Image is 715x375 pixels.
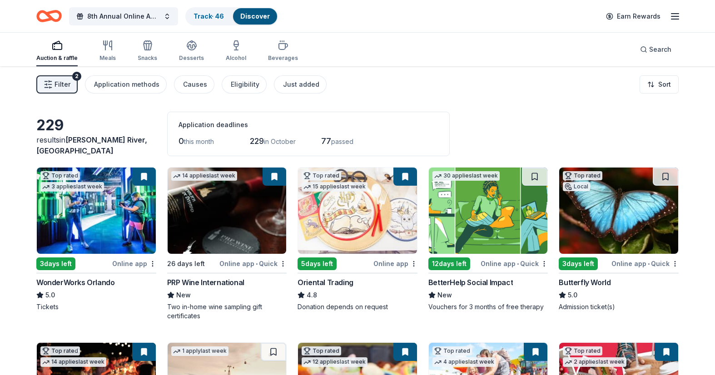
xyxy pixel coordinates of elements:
div: Alcohol [226,54,246,62]
div: 3 applies last week [40,182,104,192]
div: 5 days left [298,257,337,270]
span: New [176,290,191,301]
span: Search [649,44,671,55]
div: Two in-home wine sampling gift certificates [167,302,287,321]
span: • [256,260,258,267]
a: Image for PRP Wine International14 applieslast week26 days leftOnline app•QuickPRP Wine Internati... [167,167,287,321]
div: 3 days left [559,257,598,270]
img: Image for BetterHelp Social Impact [429,168,548,254]
div: 15 applies last week [302,182,367,192]
div: Top rated [302,346,341,355]
img: Image for WonderWorks Orlando [37,168,156,254]
div: Online app Quick [219,258,287,269]
div: Beverages [268,54,298,62]
div: 12 days left [428,257,470,270]
span: 0 [179,136,184,146]
div: Top rated [302,171,341,180]
span: 8th Annual Online Auction [87,11,160,22]
div: Top rated [40,346,80,355]
div: Causes [183,79,207,90]
button: Track· 46Discover [185,7,278,25]
span: 4.8 [307,290,317,301]
a: Home [36,5,62,27]
div: Online app [373,258,417,269]
div: BetterHelp Social Impact [428,277,513,288]
span: 5.0 [568,290,577,301]
span: Sort [658,79,671,90]
img: Image for PRP Wine International [168,168,287,254]
div: Application methods [94,79,159,90]
a: Discover [240,12,270,20]
span: passed [331,138,353,145]
div: 229 [36,116,156,134]
div: Top rated [432,346,472,355]
div: Online app [112,258,156,269]
div: WonderWorks Orlando [36,277,114,288]
button: Search [633,40,679,59]
img: Image for Oriental Trading [298,168,417,254]
div: Vouchers for 3 months of free therapy [428,302,548,311]
div: 1 apply last week [171,346,228,356]
button: Sort [640,75,679,94]
span: Filter [55,79,70,90]
button: Filter2 [36,75,78,94]
div: Donation depends on request [298,302,417,311]
div: Local [563,182,590,191]
div: Top rated [563,171,602,180]
div: Auction & raffle [36,54,78,62]
button: Beverages [268,36,298,66]
div: Just added [283,79,319,90]
a: Image for WonderWorks OrlandoTop rated3 applieslast week3days leftOnline appWonderWorks Orlando5.... [36,167,156,311]
img: Image for Butterfly World [559,168,678,254]
div: Online app Quick [481,258,548,269]
div: Online app Quick [611,258,679,269]
div: Oriental Trading [298,277,353,288]
span: New [437,290,452,301]
div: PRP Wine International [167,277,244,288]
a: Image for Oriental TradingTop rated15 applieslast week5days leftOnline appOriental Trading4.8Dona... [298,167,417,311]
span: 77 [321,136,331,146]
a: Earn Rewards [601,8,666,25]
div: 14 applies last week [171,171,237,181]
span: • [648,260,650,267]
div: 14 applies last week [40,357,106,367]
a: Image for Butterfly WorldTop ratedLocal3days leftOnline app•QuickButterfly World5.0Admission tick... [559,167,679,311]
button: Auction & raffle [36,36,78,66]
button: Just added [274,75,327,94]
div: Butterfly World [559,277,611,288]
div: Meals [99,54,116,62]
div: Top rated [40,171,80,180]
div: 12 applies last week [302,357,367,367]
div: 4 applies last week [432,357,496,367]
span: 5.0 [45,290,55,301]
button: Alcohol [226,36,246,66]
div: Application deadlines [179,119,438,130]
button: Application methods [85,75,167,94]
div: results [36,134,156,156]
span: • [517,260,519,267]
div: 2 applies last week [563,357,626,367]
button: Eligibility [222,75,267,94]
button: 8th Annual Online Auction [69,7,178,25]
div: Top rated [563,346,602,355]
span: 229 [250,136,264,146]
button: Desserts [179,36,204,66]
span: in [36,135,147,155]
button: Snacks [138,36,157,66]
div: 30 applies last week [432,171,500,181]
div: 26 days left [167,258,205,269]
div: Desserts [179,54,204,62]
div: 3 days left [36,257,75,270]
span: [PERSON_NAME] River, [GEOGRAPHIC_DATA] [36,135,147,155]
a: Track· 46 [194,12,224,20]
div: Tickets [36,302,156,311]
div: Snacks [138,54,157,62]
div: Eligibility [231,79,259,90]
div: 2 [72,72,81,81]
div: Admission ticket(s) [559,302,679,311]
button: Meals [99,36,116,66]
button: Causes [174,75,214,94]
span: this month [184,138,214,145]
span: in October [264,138,296,145]
a: Image for BetterHelp Social Impact30 applieslast week12days leftOnline app•QuickBetterHelp Social... [428,167,548,311]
